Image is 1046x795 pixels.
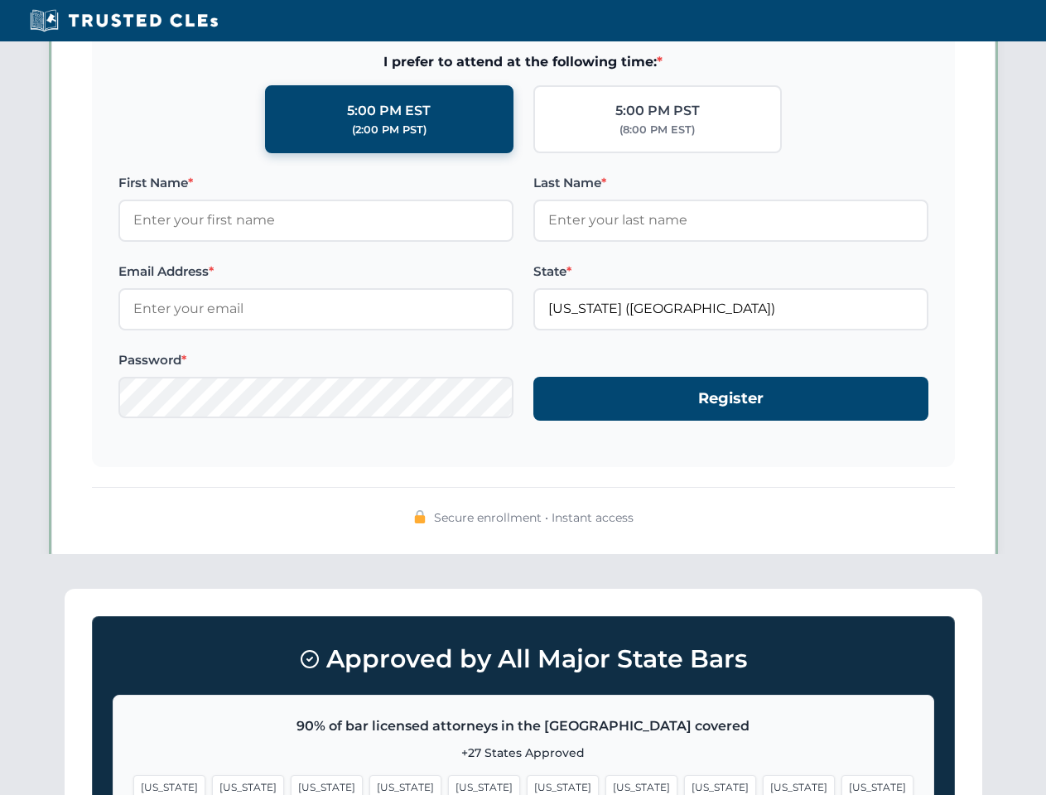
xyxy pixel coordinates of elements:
[118,200,513,241] input: Enter your first name
[118,288,513,330] input: Enter your email
[533,173,928,193] label: Last Name
[118,51,928,73] span: I prefer to attend at the following time:
[352,122,427,138] div: (2:00 PM PST)
[118,173,513,193] label: First Name
[347,100,431,122] div: 5:00 PM EST
[118,262,513,282] label: Email Address
[113,637,934,682] h3: Approved by All Major State Bars
[533,377,928,421] button: Register
[133,744,913,762] p: +27 States Approved
[533,288,928,330] input: Florida (FL)
[118,350,513,370] label: Password
[25,8,223,33] img: Trusted CLEs
[434,508,634,527] span: Secure enrollment • Instant access
[615,100,700,122] div: 5:00 PM PST
[413,510,427,523] img: 🔒
[533,262,928,282] label: State
[619,122,695,138] div: (8:00 PM EST)
[533,200,928,241] input: Enter your last name
[133,715,913,737] p: 90% of bar licensed attorneys in the [GEOGRAPHIC_DATA] covered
